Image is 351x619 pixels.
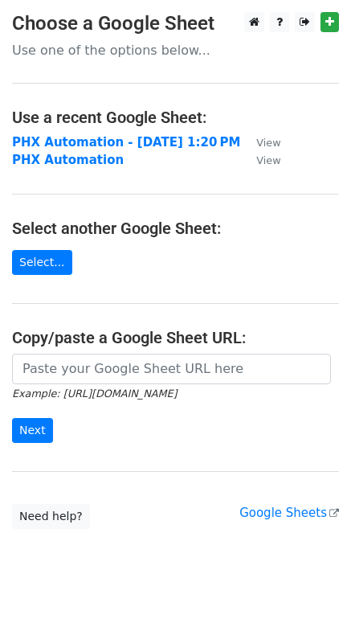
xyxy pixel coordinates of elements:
[12,12,339,35] h3: Choose a Google Sheet
[12,108,339,127] h4: Use a recent Google Sheet:
[12,354,331,384] input: Paste your Google Sheet URL here
[12,219,339,238] h4: Select another Google Sheet:
[240,135,280,150] a: View
[12,504,90,529] a: Need help?
[12,153,124,167] a: PHX Automation
[271,542,351,619] iframe: Chat Widget
[239,506,339,520] a: Google Sheets
[12,42,339,59] p: Use one of the options below...
[12,328,339,347] h4: Copy/paste a Google Sheet URL:
[12,387,177,400] small: Example: [URL][DOMAIN_NAME]
[12,250,72,275] a: Select...
[12,418,53,443] input: Next
[256,154,280,166] small: View
[256,137,280,149] small: View
[12,135,240,150] a: PHX Automation - [DATE] 1:20 PM
[240,153,280,167] a: View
